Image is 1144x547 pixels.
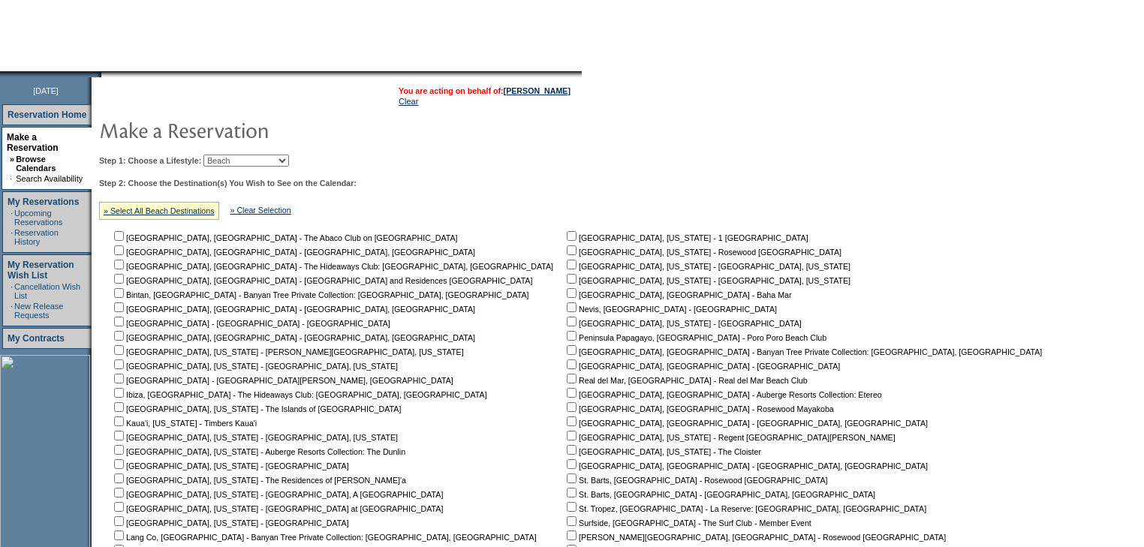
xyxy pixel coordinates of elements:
nobr: [GEOGRAPHIC_DATA], [GEOGRAPHIC_DATA] - Baha Mar [564,290,791,299]
nobr: [GEOGRAPHIC_DATA], [GEOGRAPHIC_DATA] - [GEOGRAPHIC_DATA], [GEOGRAPHIC_DATA] [111,333,475,342]
nobr: St. Barts, [GEOGRAPHIC_DATA] - [GEOGRAPHIC_DATA], [GEOGRAPHIC_DATA] [564,490,875,499]
nobr: [GEOGRAPHIC_DATA] - [GEOGRAPHIC_DATA][PERSON_NAME], [GEOGRAPHIC_DATA] [111,376,453,385]
nobr: [GEOGRAPHIC_DATA], [GEOGRAPHIC_DATA] - [GEOGRAPHIC_DATA] [564,362,840,371]
nobr: [GEOGRAPHIC_DATA], [US_STATE] - [GEOGRAPHIC_DATA] at [GEOGRAPHIC_DATA] [111,504,443,513]
a: My Reservation Wish List [8,260,74,281]
nobr: [GEOGRAPHIC_DATA], [US_STATE] - [GEOGRAPHIC_DATA], [US_STATE] [111,362,398,371]
nobr: Ibiza, [GEOGRAPHIC_DATA] - The Hideaways Club: [GEOGRAPHIC_DATA], [GEOGRAPHIC_DATA] [111,390,487,399]
nobr: [GEOGRAPHIC_DATA], [US_STATE] - The Residences of [PERSON_NAME]'a [111,476,406,485]
a: Reservation History [14,228,59,246]
nobr: [GEOGRAPHIC_DATA], [GEOGRAPHIC_DATA] - The Hideaways Club: [GEOGRAPHIC_DATA], [GEOGRAPHIC_DATA] [111,262,553,271]
nobr: [GEOGRAPHIC_DATA], [US_STATE] - [GEOGRAPHIC_DATA], [US_STATE] [564,262,850,271]
span: [DATE] [33,86,59,95]
a: Upcoming Reservations [14,209,62,227]
nobr: [GEOGRAPHIC_DATA], [GEOGRAPHIC_DATA] - [GEOGRAPHIC_DATA], [GEOGRAPHIC_DATA] [564,461,928,470]
nobr: [GEOGRAPHIC_DATA], [US_STATE] - [GEOGRAPHIC_DATA], [US_STATE] [111,433,398,442]
nobr: Lang Co, [GEOGRAPHIC_DATA] - Banyan Tree Private Collection: [GEOGRAPHIC_DATA], [GEOGRAPHIC_DATA] [111,533,537,542]
img: blank.gif [101,71,103,77]
nobr: [GEOGRAPHIC_DATA], [GEOGRAPHIC_DATA] - Rosewood Mayakoba [564,404,834,413]
a: Search Availability [16,174,83,183]
a: Cancellation Wish List [14,282,80,300]
a: [PERSON_NAME] [504,86,570,95]
b: » [10,155,14,164]
nobr: Real del Mar, [GEOGRAPHIC_DATA] - Real del Mar Beach Club [564,376,808,385]
img: pgTtlMakeReservation.gif [99,115,399,145]
nobr: [GEOGRAPHIC_DATA], [US_STATE] - [GEOGRAPHIC_DATA], A [GEOGRAPHIC_DATA] [111,490,443,499]
span: You are acting on behalf of: [399,86,570,95]
a: » Clear Selection [230,206,291,215]
nobr: [GEOGRAPHIC_DATA], [US_STATE] - Regent [GEOGRAPHIC_DATA][PERSON_NAME] [564,433,896,442]
td: · [11,302,13,320]
td: · [11,228,13,246]
a: Reservation Home [8,110,86,120]
a: Clear [399,97,418,106]
a: Make a Reservation [7,132,59,153]
nobr: [GEOGRAPHIC_DATA], [US_STATE] - 1 [GEOGRAPHIC_DATA] [564,233,808,242]
a: » Select All Beach Destinations [104,206,215,215]
nobr: [GEOGRAPHIC_DATA], [GEOGRAPHIC_DATA] - The Abaco Club on [GEOGRAPHIC_DATA] [111,233,458,242]
td: · [10,174,14,183]
nobr: [GEOGRAPHIC_DATA], [GEOGRAPHIC_DATA] - [GEOGRAPHIC_DATA] and Residences [GEOGRAPHIC_DATA] [111,276,532,285]
nobr: [PERSON_NAME][GEOGRAPHIC_DATA], [GEOGRAPHIC_DATA] - Rosewood [GEOGRAPHIC_DATA] [564,533,946,542]
nobr: [GEOGRAPHIC_DATA], [GEOGRAPHIC_DATA] - [GEOGRAPHIC_DATA], [GEOGRAPHIC_DATA] [111,305,475,314]
nobr: [GEOGRAPHIC_DATA], [GEOGRAPHIC_DATA] - Auberge Resorts Collection: Etereo [564,390,882,399]
img: promoShadowLeftCorner.gif [96,71,101,77]
nobr: Kaua'i, [US_STATE] - Timbers Kaua'i [111,419,257,428]
nobr: [GEOGRAPHIC_DATA] - [GEOGRAPHIC_DATA] - [GEOGRAPHIC_DATA] [111,319,390,328]
nobr: St. Barts, [GEOGRAPHIC_DATA] - Rosewood [GEOGRAPHIC_DATA] [564,476,827,485]
nobr: [GEOGRAPHIC_DATA], [GEOGRAPHIC_DATA] - Banyan Tree Private Collection: [GEOGRAPHIC_DATA], [GEOGRA... [564,347,1042,356]
nobr: Nevis, [GEOGRAPHIC_DATA] - [GEOGRAPHIC_DATA] [564,305,777,314]
nobr: [GEOGRAPHIC_DATA], [US_STATE] - The Cloister [564,447,761,456]
a: Browse Calendars [16,155,56,173]
nobr: [GEOGRAPHIC_DATA], [GEOGRAPHIC_DATA] - [GEOGRAPHIC_DATA], [GEOGRAPHIC_DATA] [111,248,475,257]
nobr: Surfside, [GEOGRAPHIC_DATA] - The Surf Club - Member Event [564,518,811,527]
nobr: [GEOGRAPHIC_DATA], [US_STATE] - [GEOGRAPHIC_DATA] [111,518,349,527]
nobr: [GEOGRAPHIC_DATA], [US_STATE] - Rosewood [GEOGRAPHIC_DATA] [564,248,841,257]
nobr: [GEOGRAPHIC_DATA], [GEOGRAPHIC_DATA] - [GEOGRAPHIC_DATA], [GEOGRAPHIC_DATA] [564,419,928,428]
nobr: St. Tropez, [GEOGRAPHIC_DATA] - La Reserve: [GEOGRAPHIC_DATA], [GEOGRAPHIC_DATA] [564,504,926,513]
nobr: [GEOGRAPHIC_DATA], [US_STATE] - [GEOGRAPHIC_DATA] [111,461,349,470]
b: Step 1: Choose a Lifestyle: [99,156,201,165]
a: My Contracts [8,333,65,344]
td: · [11,282,13,300]
nobr: Peninsula Papagayo, [GEOGRAPHIC_DATA] - Poro Poro Beach Club [564,333,826,342]
a: My Reservations [8,197,79,207]
b: Step 2: Choose the Destination(s) You Wish to See on the Calendar: [99,179,357,188]
nobr: [GEOGRAPHIC_DATA], [US_STATE] - The Islands of [GEOGRAPHIC_DATA] [111,404,401,413]
a: New Release Requests [14,302,63,320]
td: · [11,209,13,227]
nobr: [GEOGRAPHIC_DATA], [US_STATE] - [GEOGRAPHIC_DATA], [US_STATE] [564,276,850,285]
nobr: [GEOGRAPHIC_DATA], [US_STATE] - [GEOGRAPHIC_DATA] [564,319,802,328]
nobr: [GEOGRAPHIC_DATA], [US_STATE] - [PERSON_NAME][GEOGRAPHIC_DATA], [US_STATE] [111,347,464,356]
nobr: [GEOGRAPHIC_DATA], [US_STATE] - Auberge Resorts Collection: The Dunlin [111,447,405,456]
nobr: Bintan, [GEOGRAPHIC_DATA] - Banyan Tree Private Collection: [GEOGRAPHIC_DATA], [GEOGRAPHIC_DATA] [111,290,529,299]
